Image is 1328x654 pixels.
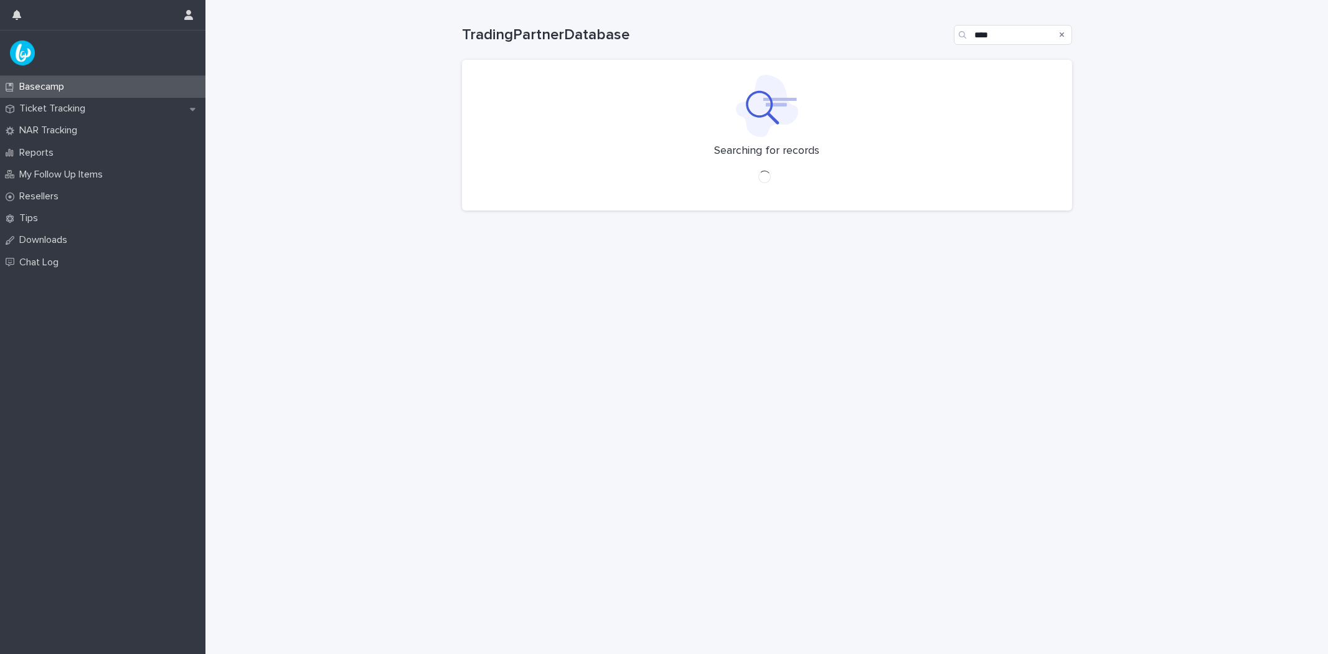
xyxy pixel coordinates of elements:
p: NAR Tracking [14,125,87,136]
input: Search [954,25,1072,45]
p: Tips [14,212,48,224]
p: Basecamp [14,81,74,93]
h1: TradingPartnerDatabase [462,26,949,44]
p: Searching for records [714,145,819,158]
p: Downloads [14,234,77,246]
p: Ticket Tracking [14,103,95,115]
img: UPKZpZA3RCu7zcH4nw8l [10,40,35,65]
p: Reports [14,147,64,159]
p: Resellers [14,191,68,202]
p: My Follow Up Items [14,169,113,181]
p: Chat Log [14,257,68,268]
